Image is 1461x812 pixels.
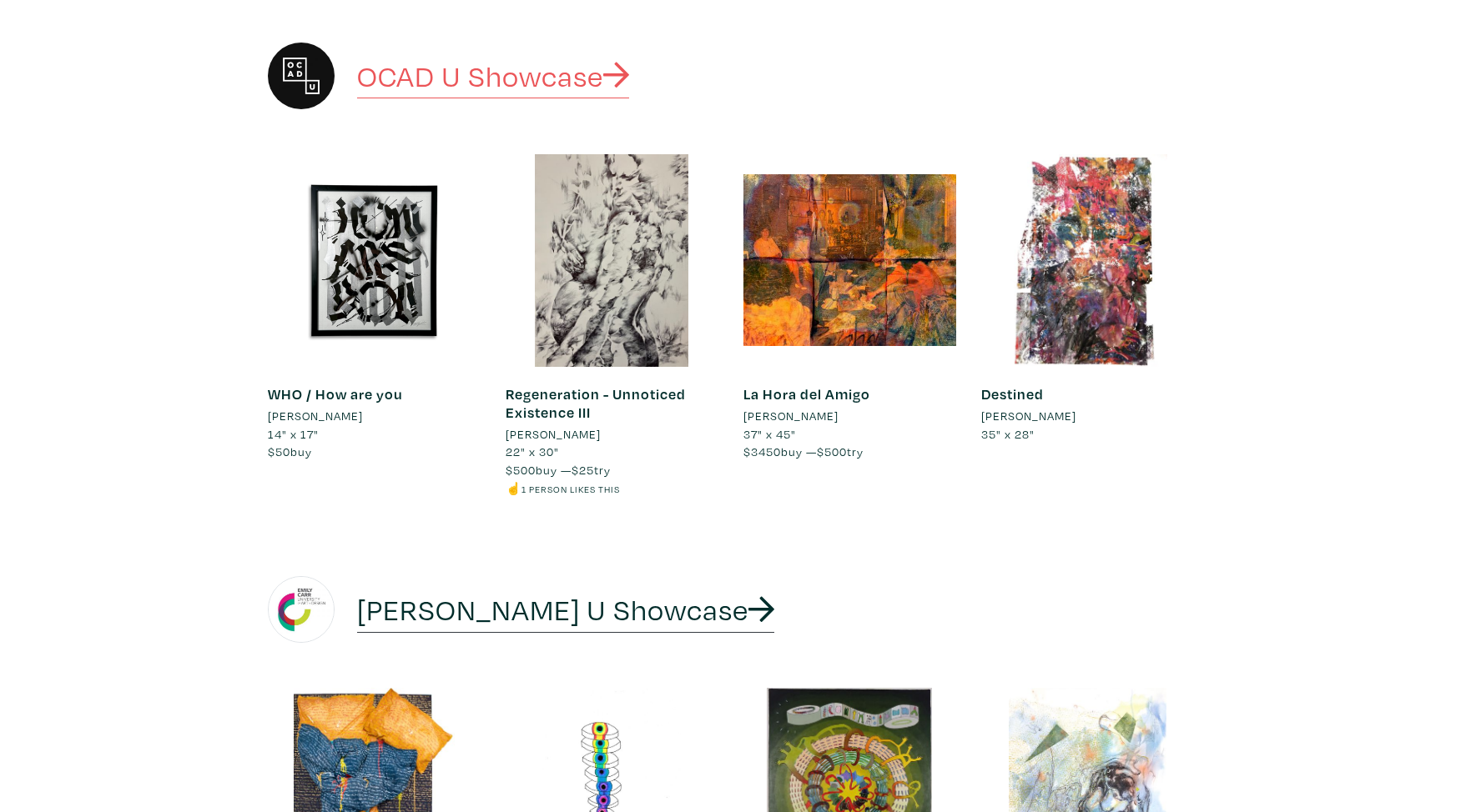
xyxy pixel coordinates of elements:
li: ☝️ [506,479,718,498]
img: phpThumb.php [268,43,335,109]
span: buy [268,444,312,459]
img: phpThumb.php [268,576,335,643]
a: OCAD U Showcase [357,56,630,99]
span: $500 [506,462,536,478]
li: [PERSON_NAME] [981,407,1076,425]
span: $25 [572,462,594,478]
li: [PERSON_NAME] [268,407,363,425]
a: [PERSON_NAME] U Showcase [357,589,775,633]
a: [PERSON_NAME] [743,407,956,425]
span: 35" x 28" [981,426,1035,442]
span: 22" x 30" [506,444,559,459]
a: [PERSON_NAME] [268,407,481,425]
a: Regeneration - Unnoticed Existence III [506,384,686,422]
span: $500 [817,444,847,459]
li: [PERSON_NAME] [743,407,839,425]
a: [PERSON_NAME] [506,425,718,444]
li: [PERSON_NAME] [506,425,601,444]
a: Destined [981,384,1044,403]
a: WHO / How are you [268,384,403,403]
span: $3450 [743,444,781,459]
span: buy — try [506,462,611,478]
span: $50 [268,444,290,459]
span: 37" x 45" [743,426,796,442]
a: La Hora del Amigo [743,384,870,403]
span: 14" x 17" [268,426,319,442]
small: 1 person likes this [521,483,620,495]
span: buy — try [743,444,864,459]
a: [PERSON_NAME] [981,407,1194,425]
